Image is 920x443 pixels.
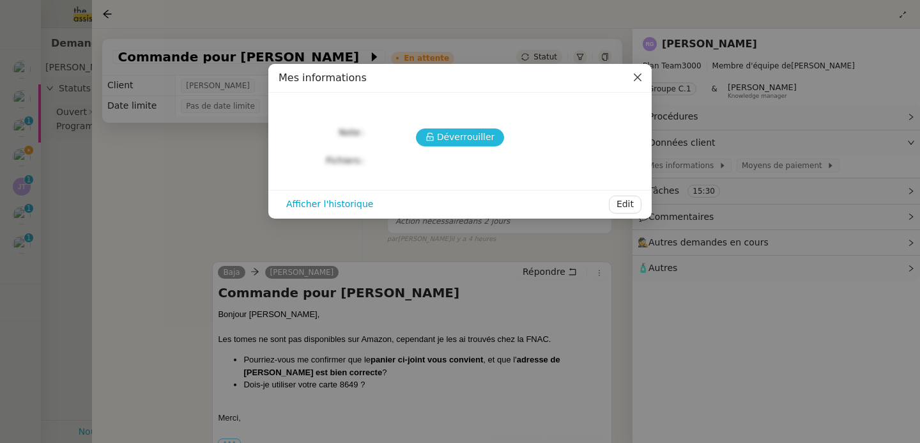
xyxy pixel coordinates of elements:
button: Close [624,64,652,92]
button: Edit [609,196,641,214]
span: Edit [617,197,634,212]
button: Déverrouiller [416,128,505,146]
span: Déverrouiller [437,130,495,144]
span: Mes informations [279,72,367,84]
button: Afficher l'historique [279,196,381,214]
span: Afficher l'historique [286,197,373,212]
